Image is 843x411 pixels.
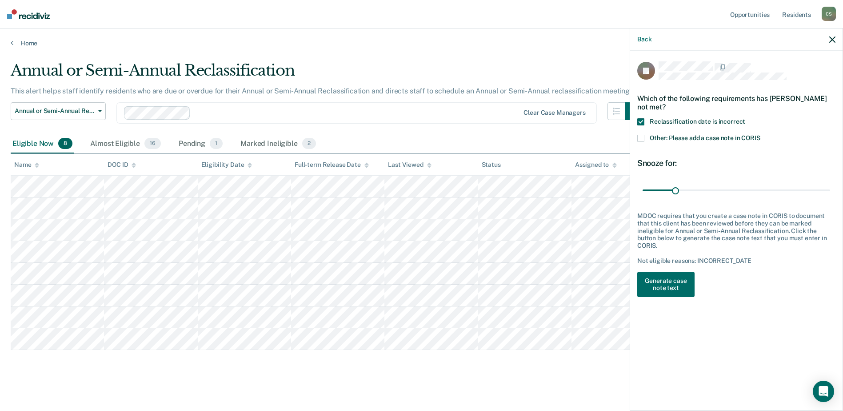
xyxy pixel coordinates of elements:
a: Home [11,39,832,47]
div: Almost Eligible [88,134,163,154]
div: C S [822,7,836,21]
div: Which of the following requirements has [PERSON_NAME] not met? [637,87,835,118]
p: This alert helps staff identify residents who are due or overdue for their Annual or Semi-Annual ... [11,87,631,95]
div: Eligible Now [11,134,74,154]
div: Full-term Release Date [295,161,369,169]
div: Status [482,161,501,169]
div: Last Viewed [388,161,431,169]
div: Pending [177,134,224,154]
div: Marked Ineligible [239,134,318,154]
button: Generate case note text [637,272,695,298]
div: Clear case managers [523,109,585,117]
span: 1 [210,138,223,149]
div: Name [14,161,39,169]
span: Annual or Semi-Annual Reclassification [15,107,95,115]
div: Eligibility Date [201,161,252,169]
div: Not eligible reasons: INCORRECT_DATE [637,257,835,265]
div: MDOC requires that you create a case note in CORIS to document that this client has been reviewed... [637,212,835,250]
div: Open Intercom Messenger [813,381,834,402]
div: DOC ID [108,161,136,169]
div: Assigned to [575,161,617,169]
span: Other: Please add a case note in CORIS [650,134,760,141]
button: Back [637,36,651,43]
span: 16 [144,138,161,149]
span: 8 [58,138,72,149]
div: Snooze for: [637,158,835,168]
span: Reclassification date is incorrect [650,118,745,125]
span: 2 [302,138,316,149]
img: Recidiviz [7,9,50,19]
div: Annual or Semi-Annual Reclassification [11,61,643,87]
